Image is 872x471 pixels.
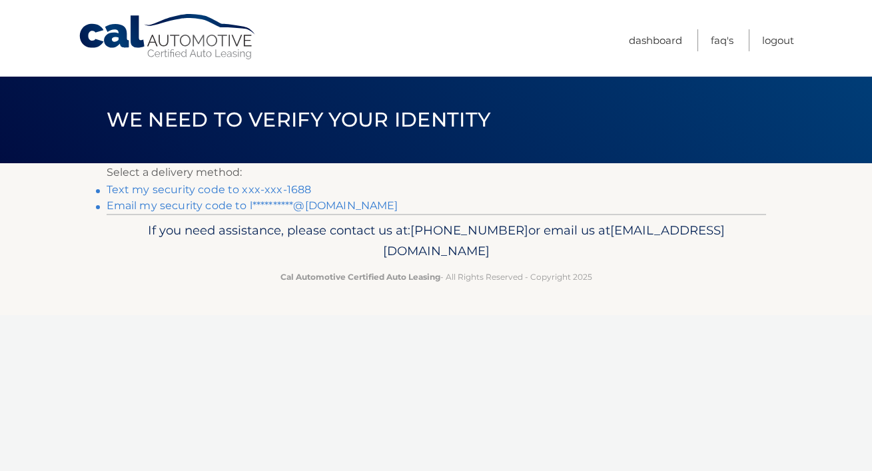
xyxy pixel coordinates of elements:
a: Dashboard [629,29,682,51]
a: Text my security code to xxx-xxx-1688 [107,183,312,196]
a: Cal Automotive [78,13,258,61]
p: - All Rights Reserved - Copyright 2025 [115,270,757,284]
span: We need to verify your identity [107,107,491,132]
strong: Cal Automotive Certified Auto Leasing [280,272,440,282]
p: If you need assistance, please contact us at: or email us at [115,220,757,262]
a: Logout [762,29,794,51]
a: FAQ's [711,29,733,51]
span: [PHONE_NUMBER] [410,223,528,238]
p: Select a delivery method: [107,163,766,182]
a: Email my security code to l**********@[DOMAIN_NAME] [107,199,398,212]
